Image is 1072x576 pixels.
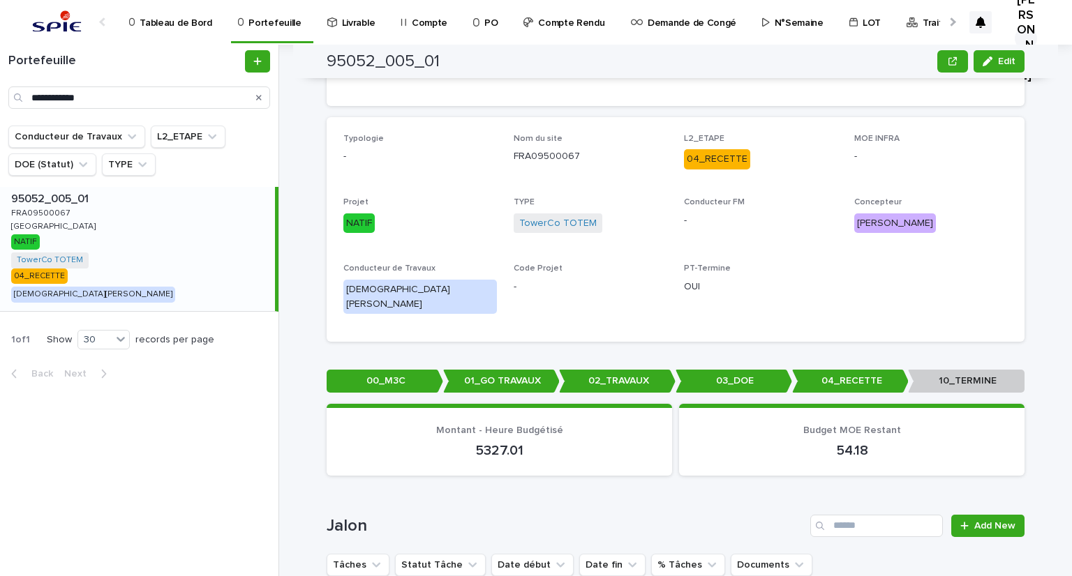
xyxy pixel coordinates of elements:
[579,554,646,576] button: Date fin
[803,425,901,435] span: Budget MOE Restant
[519,216,597,231] a: TowerCo TOTEM
[343,135,384,143] span: Typologie
[78,333,112,347] div: 30
[343,198,368,206] span: Projet
[64,369,95,379] span: Next
[8,153,96,176] button: DOE (Statut)
[343,213,375,234] div: NATIF
[343,264,435,273] span: Conducteur de Travaux
[443,370,560,393] p: 01_GO TRAVAUX
[684,264,731,273] span: PT-Termine
[684,135,724,143] span: L2_ETAPE
[792,370,909,393] p: 04_RECETTE
[11,190,91,206] p: 95052_005_01
[11,234,40,250] div: NATIF
[11,268,68,284] div: 04_RECETTE
[151,126,225,148] button: L2_ETAPE
[11,287,175,302] div: [DEMOGRAPHIC_DATA][PERSON_NAME]
[514,264,563,273] span: Code Projet
[8,86,270,109] input: Search
[684,213,837,228] p: -
[676,370,792,393] p: 03_DOE
[327,52,440,72] h2: 95052_005_01
[514,149,667,164] p: FRA09500067
[11,206,73,218] p: FRA09500067
[8,54,242,69] h1: Portefeuille
[684,198,745,206] span: Conducteur FM
[135,334,214,346] p: records per page
[343,442,655,459] p: 5327.01
[395,554,486,576] button: Statut Tâche
[559,370,676,393] p: 02_TRAVAUX
[908,370,1025,393] p: 10_TERMINE
[684,280,837,294] p: OUI
[17,255,83,265] a: TowerCo TOTEM
[974,521,1015,531] span: Add New
[854,149,1008,164] p: -
[854,198,902,206] span: Concepteur
[102,153,156,176] button: TYPE
[974,50,1025,73] button: Edit
[8,126,145,148] button: Conducteur de Travaux
[854,135,900,143] span: MOE INFRA
[47,334,72,346] p: Show
[998,56,1015,66] span: Edit
[491,554,574,576] button: Date début
[951,515,1025,537] a: Add New
[810,515,943,537] input: Search
[514,135,563,143] span: Nom du site
[684,149,750,169] div: 04_RECETTE
[327,554,389,576] button: Tâches
[23,369,53,379] span: Back
[28,8,86,36] img: svstPd6MQfCT1uX1QGkG
[436,425,563,435] span: Montant - Heure Budgétisé
[854,213,936,234] div: [PERSON_NAME]
[343,280,497,314] div: [DEMOGRAPHIC_DATA][PERSON_NAME]
[514,198,535,206] span: TYPE
[514,280,667,294] p: -
[327,370,443,393] p: 00_M3C
[327,516,805,536] h1: Jalon
[731,554,812,576] button: Documents
[696,442,1008,459] p: 54.18
[1015,27,1037,50] div: [PERSON_NAME]
[651,554,725,576] button: % Tâches
[343,149,497,164] p: -
[11,219,98,232] p: [GEOGRAPHIC_DATA]
[59,367,118,380] button: Next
